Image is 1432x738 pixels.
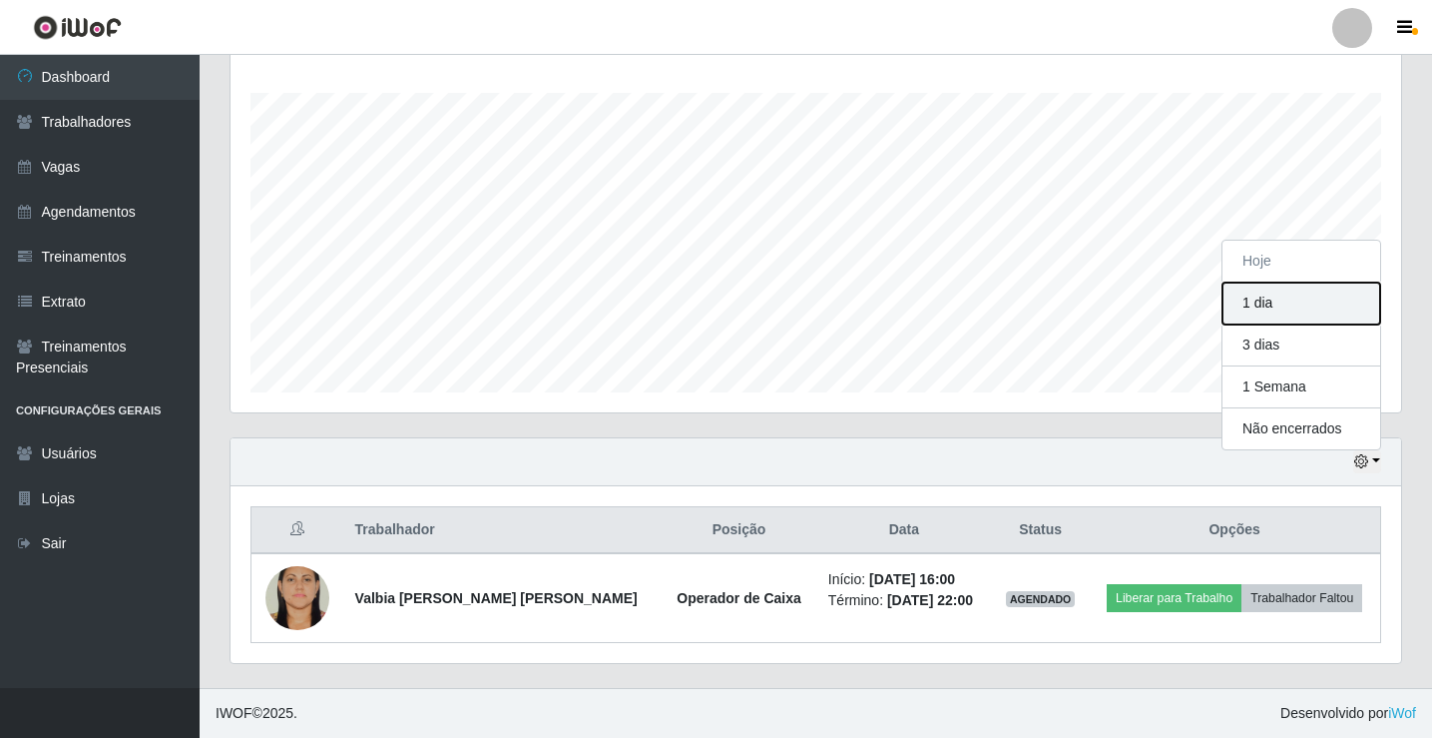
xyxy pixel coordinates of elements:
[992,507,1089,554] th: Status
[828,590,980,611] li: Término:
[343,507,663,554] th: Trabalhador
[1388,705,1416,721] a: iWof
[1222,408,1380,449] button: Não encerrados
[662,507,816,554] th: Posição
[677,590,801,606] strong: Operador de Caixa
[887,592,973,608] time: [DATE] 22:00
[1222,283,1380,325] button: 1 dia
[1089,507,1380,554] th: Opções
[216,703,297,724] span: © 2025 .
[1280,703,1416,724] span: Desenvolvido por
[265,550,329,645] img: 1693145473232.jpeg
[355,590,638,606] strong: Valbia [PERSON_NAME] [PERSON_NAME]
[869,571,955,587] time: [DATE] 16:00
[816,507,992,554] th: Data
[828,569,980,590] li: Início:
[33,15,122,40] img: CoreUI Logo
[1241,584,1362,612] button: Trabalhador Faltou
[1222,367,1380,408] button: 1 Semana
[1006,591,1076,607] span: AGENDADO
[1222,325,1380,367] button: 3 dias
[216,705,252,721] span: IWOF
[1107,584,1241,612] button: Liberar para Trabalho
[1222,241,1380,283] button: Hoje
